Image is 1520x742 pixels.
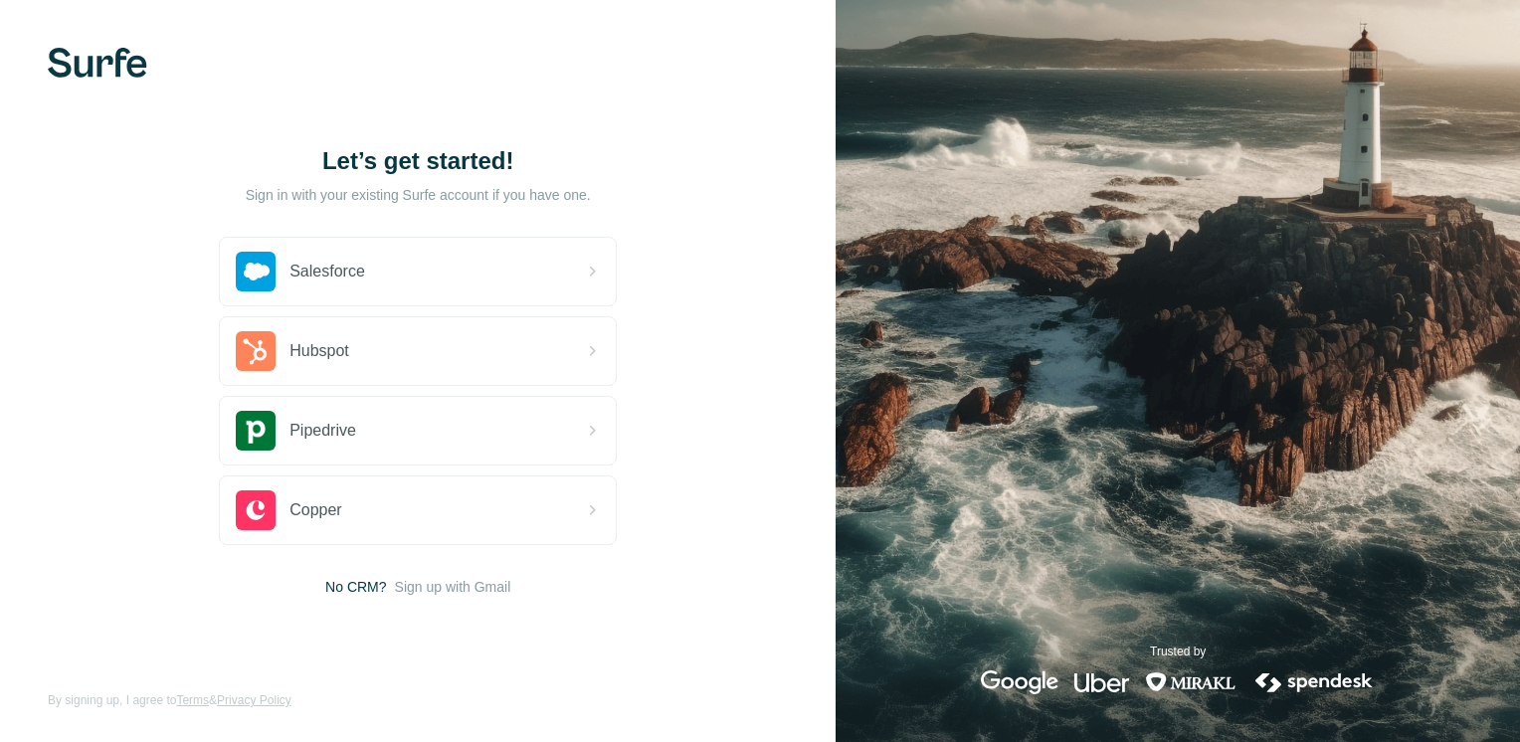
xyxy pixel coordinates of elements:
[1150,643,1206,660] p: Trusted by
[289,339,349,363] span: Hubspot
[289,419,356,443] span: Pipedrive
[1074,670,1129,694] img: uber's logo
[1145,670,1236,694] img: mirakl's logo
[395,577,511,597] button: Sign up with Gmail
[236,252,276,291] img: salesforce's logo
[1252,670,1376,694] img: spendesk's logo
[246,185,591,205] p: Sign in with your existing Surfe account if you have one.
[48,48,147,78] img: Surfe's logo
[236,331,276,371] img: hubspot's logo
[289,498,341,522] span: Copper
[236,490,276,530] img: copper's logo
[289,260,365,283] span: Salesforce
[325,577,386,597] span: No CRM?
[48,691,291,709] span: By signing up, I agree to &
[176,693,209,707] a: Terms
[217,693,291,707] a: Privacy Policy
[236,411,276,451] img: pipedrive's logo
[219,145,617,177] h1: Let’s get started!
[981,670,1058,694] img: google's logo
